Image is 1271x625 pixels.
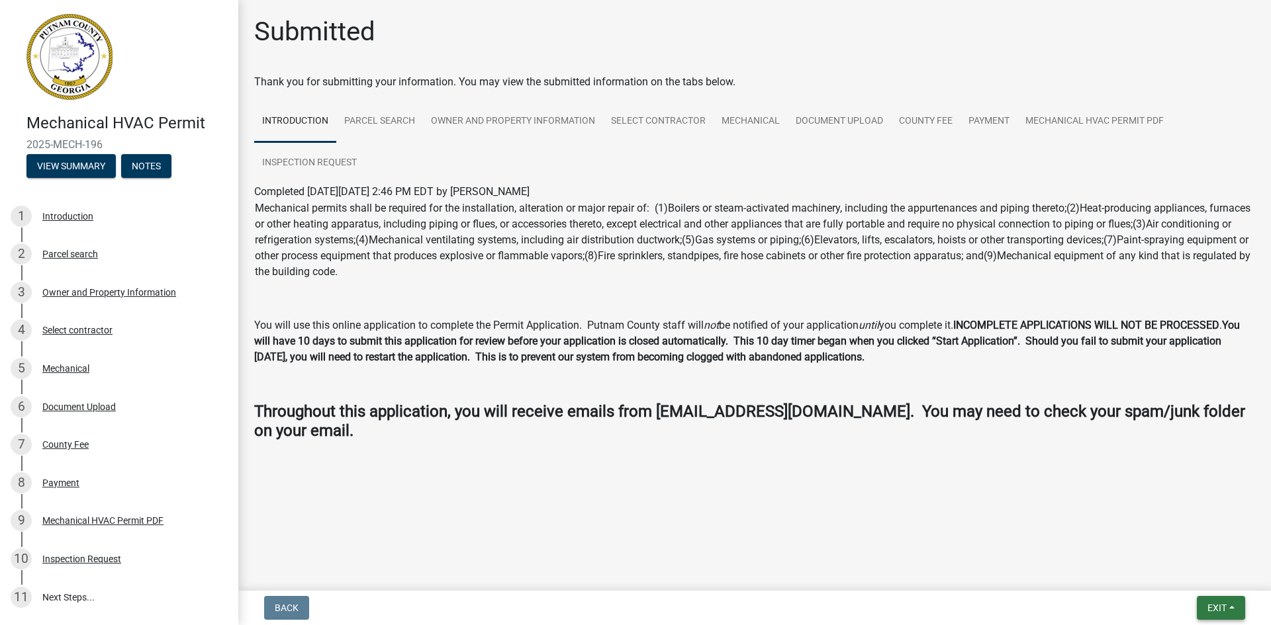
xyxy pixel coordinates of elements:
span: Exit [1207,603,1227,613]
a: Owner and Property Information [423,101,603,143]
a: Introduction [254,101,336,143]
div: Parcel search [42,249,98,259]
a: Payment [961,101,1017,143]
span: Completed [DATE][DATE] 2:46 PM EDT by [PERSON_NAME] [254,185,530,198]
div: 11 [11,587,32,608]
div: Introduction [42,212,93,221]
div: 9 [11,510,32,531]
button: Notes [121,154,171,178]
h4: Mechanical HVAC Permit [26,114,228,133]
a: Document Upload [788,101,891,143]
div: Thank you for submitting your information. You may view the submitted information on the tabs below. [254,74,1255,90]
a: Inspection Request [254,142,365,185]
div: 3 [11,282,32,303]
wm-modal-confirm: Notes [121,161,171,172]
strong: Throughout this application, you will receive emails from [EMAIL_ADDRESS][DOMAIN_NAME]. You may n... [254,402,1245,440]
button: View Summary [26,154,116,178]
a: Select contractor [603,101,714,143]
div: Document Upload [42,402,116,411]
div: 7 [11,434,32,455]
a: Parcel search [336,101,423,143]
h1: Submitted [254,16,375,48]
div: 6 [11,396,32,417]
div: 4 [11,319,32,341]
div: Owner and Property Information [42,288,176,297]
div: Select contractor [42,325,113,335]
button: Back [264,596,309,620]
strong: INCOMPLETE APPLICATIONS WILL NOT BE PROCESSED [953,319,1219,331]
span: Back [275,603,299,613]
a: Mechanical [714,101,788,143]
a: Mechanical HVAC Permit PDF [1017,101,1172,143]
a: County Fee [891,101,961,143]
wm-modal-confirm: Summary [26,161,116,172]
p: You will use this online application to complete the Permit Application. Putnam County staff will... [254,317,1255,365]
span: 2025-MECH-196 [26,138,212,151]
div: 2 [11,243,32,265]
div: 5 [11,358,32,379]
div: 1 [11,206,32,227]
strong: You will have 10 days to submit this application for review before your application is closed aut... [254,319,1240,363]
img: Putnam County, Georgia [26,14,113,100]
i: not [704,319,719,331]
button: Exit [1197,596,1245,620]
div: Payment [42,478,79,487]
div: County Fee [42,440,89,449]
i: until [859,319,879,331]
div: 10 [11,548,32,569]
div: Inspection Request [42,554,121,563]
div: Mechanical [42,364,89,373]
div: 8 [11,472,32,493]
td: Mechanical permits shall be required for the installation, alteration or major repair of: (1)Boil... [254,200,1255,280]
div: Mechanical HVAC Permit PDF [42,516,164,525]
